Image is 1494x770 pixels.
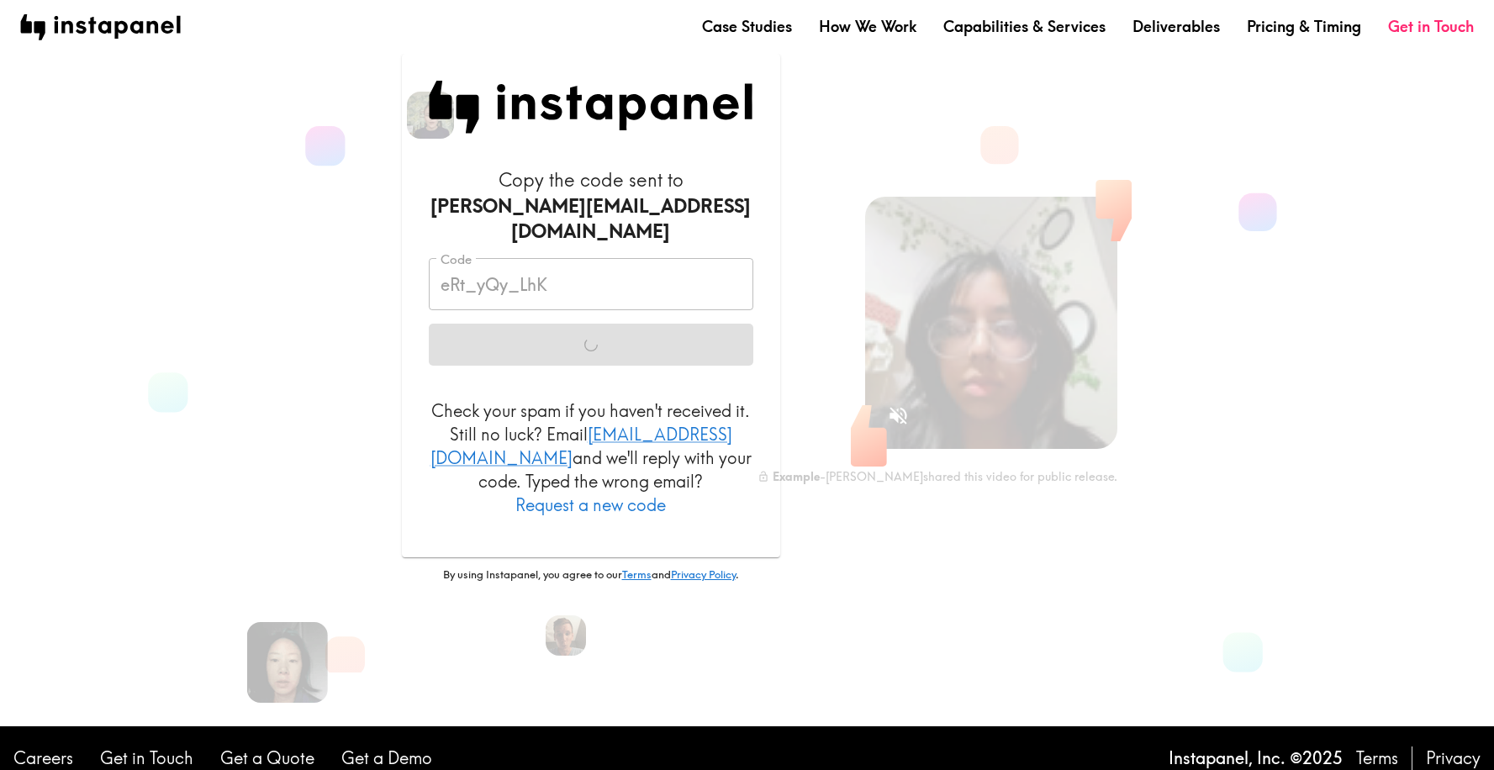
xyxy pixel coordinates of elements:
img: instapanel [20,14,181,40]
a: [EMAIL_ADDRESS][DOMAIN_NAME] [430,424,732,468]
button: Request a new code [515,493,666,517]
a: Terms [622,567,652,581]
a: Pricing & Timing [1247,16,1361,37]
a: Case Studies [702,16,792,37]
button: Sound is off [880,398,916,434]
a: Privacy Policy [671,567,736,581]
p: Check your spam if you haven't received it. Still no luck? Email and we'll reply with your code. ... [429,399,753,517]
a: Get a Demo [341,746,432,770]
input: xxx_xxx_xxx [429,258,753,310]
div: [PERSON_NAME][EMAIL_ADDRESS][DOMAIN_NAME] [429,193,753,245]
a: Get in Touch [1388,16,1474,37]
a: Get a Quote [220,746,314,770]
a: Terms [1356,746,1398,770]
p: Instapanel, Inc. © 2025 [1169,746,1343,770]
a: Deliverables [1132,16,1220,37]
a: Get in Touch [100,746,193,770]
b: Example [773,469,820,484]
h6: Copy the code sent to [429,167,753,245]
a: Careers [13,746,73,770]
img: Rennie [246,622,327,703]
img: Eric [546,615,586,656]
div: - [PERSON_NAME] shared this video for public release. [758,469,1117,484]
img: Martina [407,92,454,139]
p: By using Instapanel, you agree to our and . [402,567,780,583]
img: Instapanel [429,81,753,134]
a: Privacy [1426,746,1481,770]
a: How We Work [819,16,916,37]
label: Code [441,251,472,269]
a: Capabilities & Services [943,16,1106,37]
